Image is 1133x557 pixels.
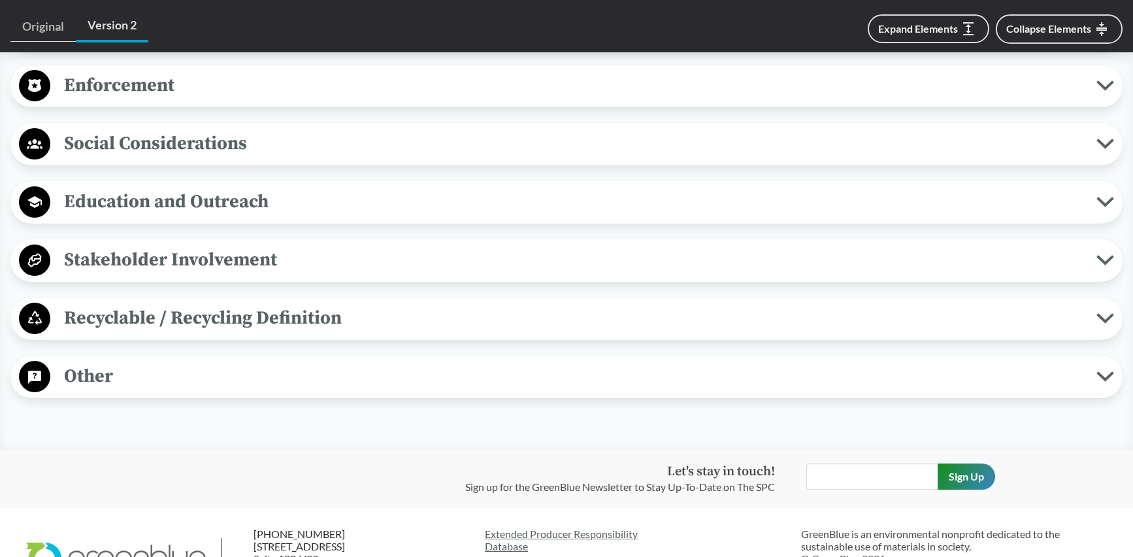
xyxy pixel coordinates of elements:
[996,14,1123,44] button: Collapse Elements
[667,464,775,480] strong: Let's stay in touch!
[15,127,1118,161] button: Social Considerations
[868,14,989,43] button: Expand Elements
[15,69,1118,103] button: Enforcement
[15,244,1118,277] button: Stakeholder Involvement
[50,303,1096,333] span: Recyclable / Recycling Definition
[15,186,1118,219] button: Education and Outreach
[15,302,1118,335] button: Recyclable / Recycling Definition
[465,479,775,495] p: Sign up for the GreenBlue Newsletter to Stay Up-To-Date on The SPC
[10,12,76,42] a: Original
[485,528,791,552] a: Extended Producer ResponsibilityDatabase
[50,71,1096,100] span: Enforcement
[50,129,1096,158] span: Social Considerations
[50,245,1096,275] span: Stakeholder Involvement
[50,362,1096,391] span: Other
[76,10,148,42] a: Version 2
[15,360,1118,394] button: Other
[50,187,1096,216] span: Education and Outreach
[938,464,995,490] input: Sign Up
